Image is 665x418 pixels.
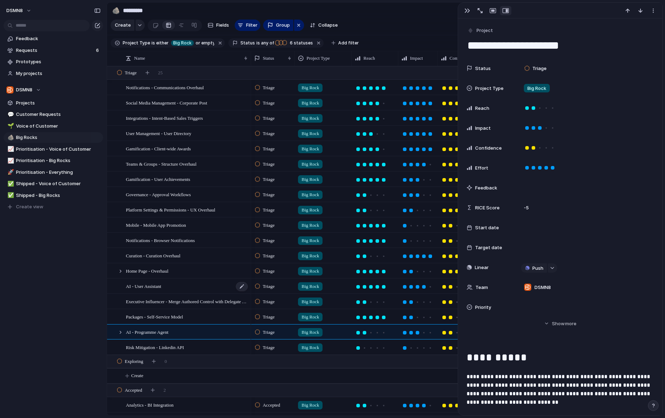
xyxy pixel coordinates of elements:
[263,20,293,31] button: Group
[16,180,101,187] span: Shipped - Voice of Customer
[263,207,275,214] span: Triage
[131,372,143,379] span: Create
[475,304,491,311] span: Priority
[263,191,275,198] span: Triage
[6,192,14,199] button: ✅
[158,69,163,76] span: 25
[16,123,101,130] span: Voice of Customer
[263,130,275,137] span: Triage
[288,40,313,46] span: statuses
[16,86,32,93] span: DSMN8
[126,328,169,336] span: AI - Programme Agent
[302,252,319,259] span: Big Rock
[475,204,500,211] span: RICE Score
[475,145,502,152] span: Confidence
[7,191,12,199] div: ✅
[263,55,274,62] span: Status
[263,222,275,229] span: Triage
[7,111,12,119] div: 💬
[475,125,491,132] span: Impact
[302,100,319,107] span: Big Rock
[302,344,319,351] span: Big Rock
[173,40,192,46] span: Big Rock
[126,282,161,290] span: AI - User Assistant
[4,45,103,56] a: Requests6
[4,68,103,79] a: My projects
[307,55,330,62] span: Project Type
[302,207,319,214] span: Big Rock
[302,329,319,336] span: Big Rock
[327,38,363,48] button: Add filter
[126,144,191,152] span: Gamification - Client-wide Awards
[4,132,103,143] a: 🪨Big Rocks
[532,65,547,72] span: Triage
[475,264,489,271] span: Linear
[449,55,471,62] span: Confidence
[263,145,275,152] span: Triage
[110,5,122,16] button: 🪨
[263,268,275,275] span: Triage
[521,200,532,211] span: -5
[4,109,103,120] a: 💬Customer Requests
[7,157,12,165] div: 📈
[565,320,576,327] span: more
[263,313,275,321] span: Triage
[4,144,103,155] div: 📈Prioritisation - Voice of Customer
[126,267,169,275] span: Home Page - Overhaul
[263,402,280,409] span: Accepted
[205,20,232,31] button: Fields
[475,284,488,291] span: Team
[123,40,150,46] span: Project Type
[126,98,207,107] span: Social Media Management - Corporate Post
[4,190,103,201] a: ✅Shipped - Big Rocks
[302,84,319,91] span: Big Rock
[164,387,166,394] span: 2
[475,184,497,192] span: Feedback
[302,298,319,305] span: Big Rock
[134,55,145,62] span: Name
[475,244,502,251] span: Target date
[288,40,294,45] span: 6
[263,237,275,244] span: Triage
[16,169,101,176] span: Prioritisation - Everything
[276,22,290,29] span: Group
[4,167,103,178] a: 🚀Prioritisation - Everything
[235,20,260,31] button: Filter
[16,192,101,199] span: Shipped - Big Rocks
[6,134,14,141] button: 🪨
[6,111,14,118] button: 💬
[6,169,14,176] button: 🚀
[532,265,543,272] span: Push
[126,190,191,198] span: Governance - Approval Workflows
[255,39,275,47] button: isany of
[263,161,275,168] span: Triage
[475,85,504,92] span: Project Type
[302,283,319,290] span: Big Rock
[4,33,103,44] a: Feedback
[302,313,319,321] span: Big Rock
[302,145,319,152] span: Big Rock
[302,191,319,198] span: Big Rock
[466,26,495,36] button: Project
[155,40,169,46] span: either
[302,268,319,275] span: Big Rock
[7,134,12,142] div: 🪨
[126,175,190,183] span: Gamification - User Achievements
[165,358,167,365] span: 0
[16,100,101,107] span: Projects
[125,358,143,365] span: Exploring
[4,155,103,166] div: 📈Prioritisation - Big Rocks
[4,178,103,189] div: ✅Shipped - Voice of Customer
[307,20,341,31] button: Collapse
[521,263,547,273] button: Push
[126,297,249,305] span: Executive Influencer - Merge Authored Control with Delegate Access Control
[302,161,319,168] span: Big Rock
[7,145,12,153] div: 📈
[263,344,275,351] span: Triage
[275,39,314,47] button: 6 statuses
[111,20,134,31] button: Create
[125,387,142,394] span: Accepted
[263,298,275,305] span: Triage
[467,317,654,330] button: Showmore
